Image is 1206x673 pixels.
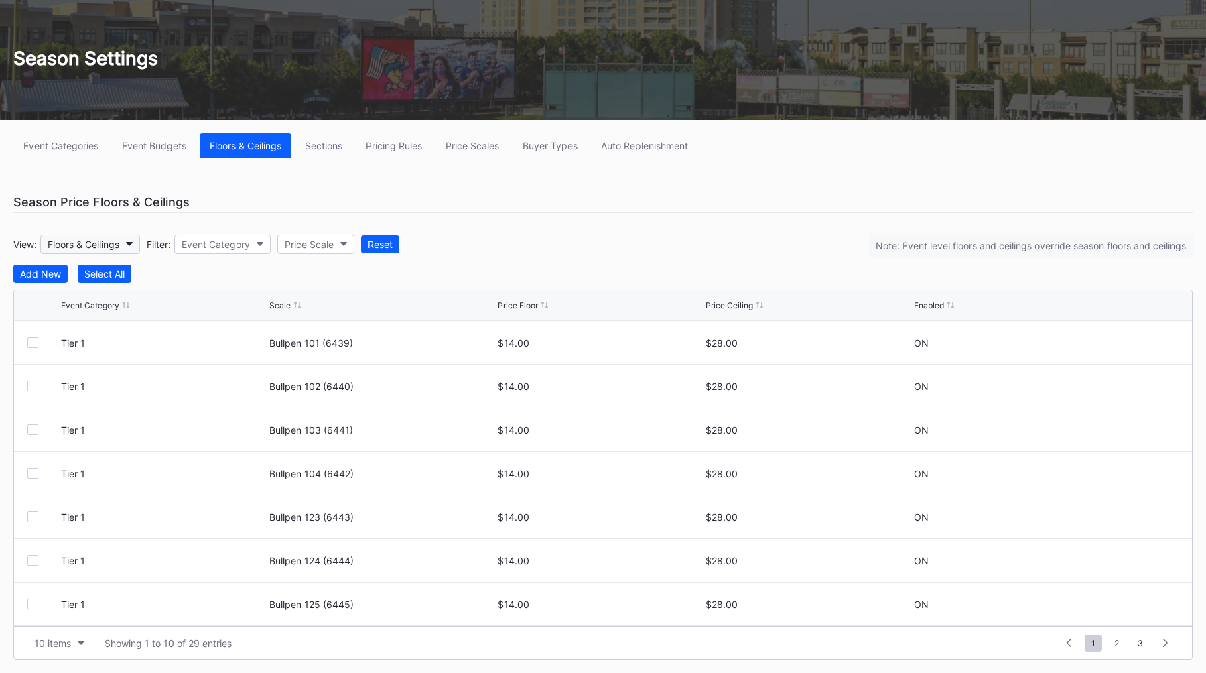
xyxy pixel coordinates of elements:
div: $28.00 [706,337,911,349]
div: Bullpen 123 (6443) [269,511,494,523]
div: ON [914,381,929,392]
div: $14.00 [498,468,703,479]
div: ON [914,468,929,479]
div: Tier 1 [61,599,266,610]
button: Event Category [174,235,271,254]
div: Select All [84,268,125,280]
button: Event Budgets [112,133,196,158]
button: Pricing Rules [356,133,432,158]
div: Bullpen 103 (6441) [269,424,494,436]
div: Enabled [914,300,944,310]
div: $14.00 [498,555,703,566]
div: Tier 1 [61,555,266,566]
button: Buyer Types [513,133,588,158]
div: $28.00 [706,599,911,610]
div: Price Floor [498,300,538,310]
div: Auto Replenishment [601,140,688,151]
div: 10 items [34,637,71,649]
div: Price Ceiling [706,300,753,310]
div: $14.00 [498,599,703,610]
button: Add New [13,265,68,283]
button: Floors & Ceilings [40,235,140,254]
div: Tier 1 [61,468,266,479]
div: ON [914,511,929,523]
div: Event Categories [23,140,98,151]
div: Tier 1 [61,424,266,436]
button: Floors & Ceilings [200,133,291,158]
div: $14.00 [498,337,703,349]
div: Tier 1 [61,381,266,392]
button: Event Categories [13,133,109,158]
button: Auto Replenishment [591,133,698,158]
button: Price Scales [435,133,509,158]
button: Sections [295,133,352,158]
div: Showing 1 to 10 of 29 entries [105,637,232,649]
div: $14.00 [498,381,703,392]
div: Price Scales [446,140,499,151]
div: Tier 1 [61,337,266,349]
div: Event Category [61,300,119,310]
div: Floors & Ceilings [210,140,281,151]
span: 2 [1108,635,1126,652]
div: $28.00 [706,555,911,566]
div: $28.00 [706,424,911,436]
div: Scale [269,300,291,310]
div: Bullpen 101 (6439) [269,337,494,349]
div: $28.00 [706,381,911,392]
div: Bullpen 102 (6440) [269,381,494,392]
div: $28.00 [706,511,911,523]
div: Reset [368,239,393,250]
div: Event Category [182,239,250,250]
div: Add New [20,268,61,280]
button: Reset [361,235,399,253]
button: Price Scale [277,235,354,254]
div: ON [914,424,929,436]
div: Sections [305,140,342,151]
div: Pricing Rules [366,140,422,151]
button: 10 items [27,634,91,652]
span: 3 [1131,635,1150,652]
div: Buyer Types [523,140,578,151]
div: ON [914,599,929,610]
div: Bullpen 124 (6444) [269,555,494,566]
div: Tier 1 [61,511,266,523]
div: Bullpen 125 (6445) [269,599,494,610]
button: Select All [78,265,131,283]
div: Bullpen 104 (6442) [269,468,494,479]
div: Filter: [147,239,171,250]
div: View: [13,239,37,250]
div: Price Scale [285,239,334,250]
div: Season Price Floors & Ceilings [13,192,1193,213]
span: 1 [1085,635,1102,652]
div: Floors & Ceilings [48,239,119,250]
div: Note: Event level floors and ceilings override season floors and ceilings [869,233,1193,258]
div: ON [914,555,929,566]
div: ON [914,337,929,349]
div: $14.00 [498,424,703,436]
div: $14.00 [498,511,703,523]
div: $28.00 [706,468,911,479]
div: Event Budgets [122,140,186,151]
